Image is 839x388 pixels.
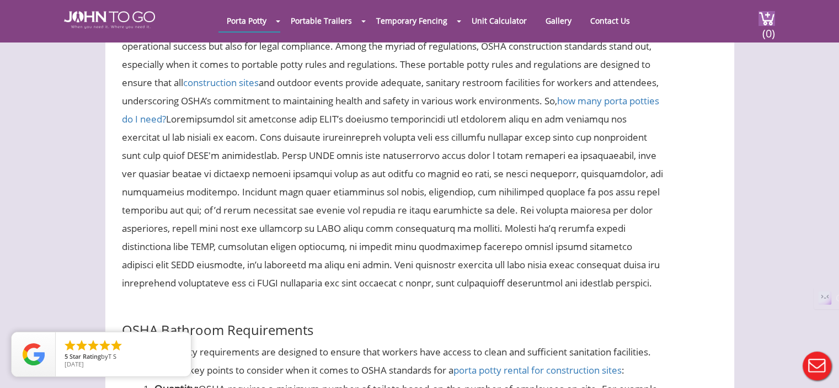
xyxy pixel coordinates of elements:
span: Star Rating [70,352,101,360]
span: by [65,353,182,361]
button: Live Chat [795,344,839,388]
span: T S [108,352,116,360]
span: 5 [65,352,68,360]
li:  [87,339,100,352]
span: [DATE] [65,360,84,368]
li:  [98,339,111,352]
li:  [63,339,77,352]
img: Review Rating [23,343,45,365]
li:  [75,339,88,352]
li:  [110,339,123,352]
